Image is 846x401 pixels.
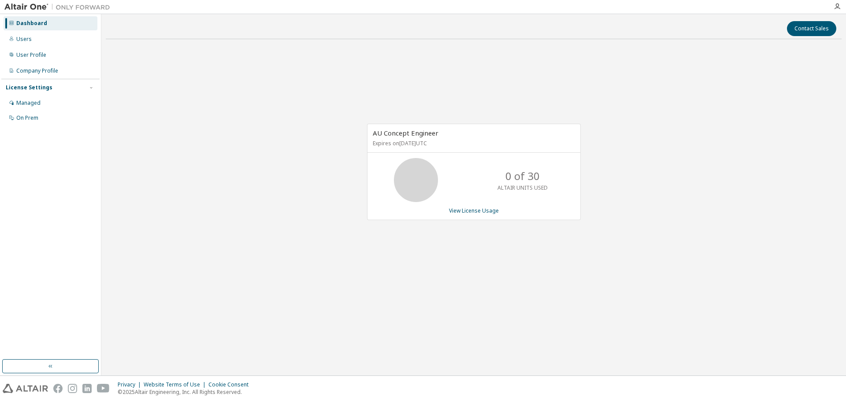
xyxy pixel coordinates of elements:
[16,36,32,43] div: Users
[6,84,52,91] div: License Settings
[3,384,48,393] img: altair_logo.svg
[144,381,208,388] div: Website Terms of Use
[373,129,438,137] span: AU Concept Engineer
[16,20,47,27] div: Dashboard
[505,169,540,184] p: 0 of 30
[16,114,38,121] div: On Prem
[16,52,46,59] div: User Profile
[373,140,573,147] p: Expires on [DATE] UTC
[497,184,548,191] p: ALTAIR UNITS USED
[97,384,110,393] img: youtube.svg
[118,388,254,396] p: © 2025 Altair Engineering, Inc. All Rights Reserved.
[16,67,58,74] div: Company Profile
[449,207,499,214] a: View License Usage
[118,381,144,388] div: Privacy
[68,384,77,393] img: instagram.svg
[208,381,254,388] div: Cookie Consent
[4,3,115,11] img: Altair One
[787,21,836,36] button: Contact Sales
[53,384,63,393] img: facebook.svg
[82,384,92,393] img: linkedin.svg
[16,99,41,107] div: Managed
